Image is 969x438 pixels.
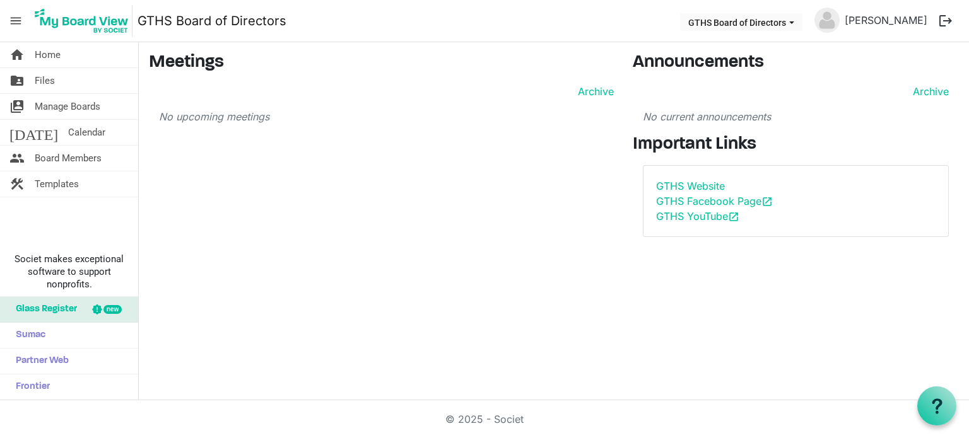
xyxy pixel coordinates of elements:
[4,9,28,33] span: menu
[761,196,773,207] span: open_in_new
[9,171,25,197] span: construction
[35,146,102,171] span: Board Members
[633,134,960,156] h3: Important Links
[9,94,25,119] span: switch_account
[643,109,949,124] p: No current announcements
[9,42,25,67] span: home
[9,374,50,400] span: Frontier
[68,120,105,145] span: Calendar
[656,180,725,192] a: GTHS Website
[633,52,960,74] h3: Announcements
[9,68,25,93] span: folder_shared
[814,8,840,33] img: no-profile-picture.svg
[103,305,122,314] div: new
[908,84,949,99] a: Archive
[138,8,286,33] a: GTHS Board of Directors
[6,253,132,291] span: Societ makes exceptional software to support nonprofits.
[9,146,25,171] span: people
[9,297,77,322] span: Glass Register
[445,413,524,425] a: © 2025 - Societ
[840,8,932,33] a: [PERSON_NAME]
[573,84,614,99] a: Archive
[9,323,45,348] span: Sumac
[35,171,79,197] span: Templates
[932,8,959,34] button: logout
[656,195,773,207] a: GTHS Facebook Pageopen_in_new
[680,13,802,31] button: GTHS Board of Directors dropdownbutton
[728,211,739,222] span: open_in_new
[31,5,138,37] a: My Board View Logo
[31,5,132,37] img: My Board View Logo
[9,120,58,145] span: [DATE]
[149,52,614,74] h3: Meetings
[159,109,614,124] p: No upcoming meetings
[656,210,739,222] a: GTHS YouTubeopen_in_new
[35,94,100,119] span: Manage Boards
[35,68,55,93] span: Files
[9,349,69,374] span: Partner Web
[35,42,61,67] span: Home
